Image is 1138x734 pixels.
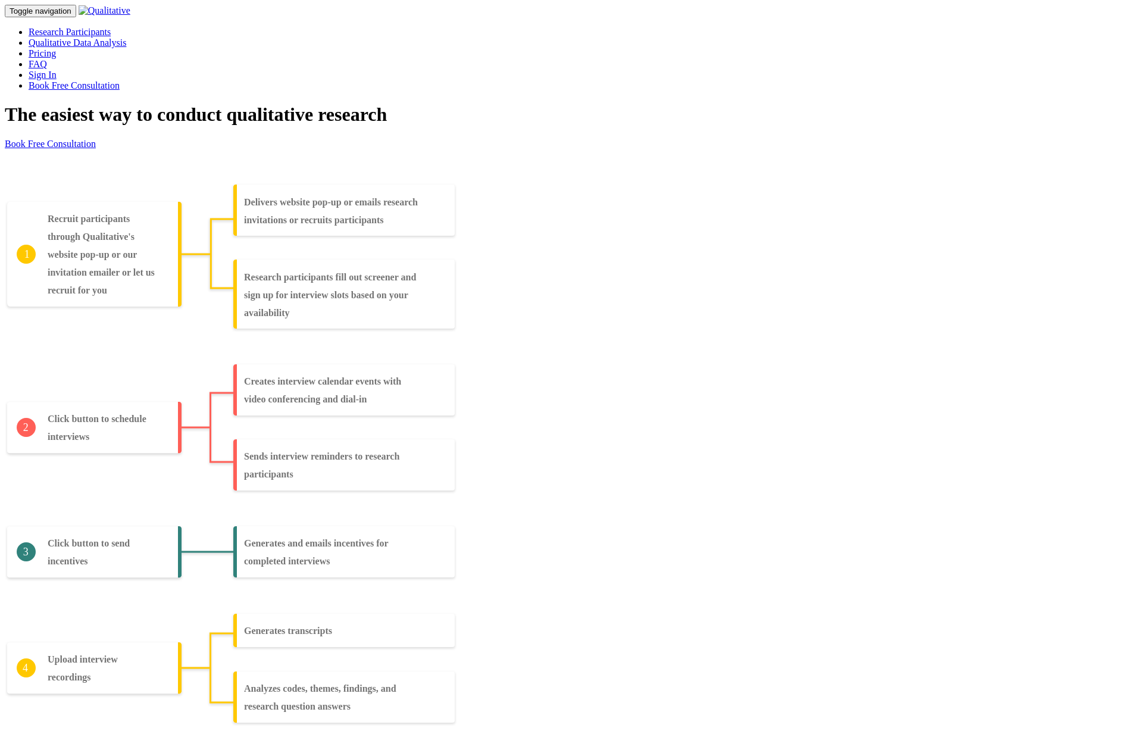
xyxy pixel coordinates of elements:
[5,104,1133,126] h1: The easiest way to conduct qualitative research
[5,5,76,17] button: Toggle navigation
[244,272,416,283] tspan: Research participants fill out screener and
[29,27,111,37] a: Research Participants
[244,538,389,548] tspan: Generates and emails incentives for
[244,308,289,318] tspan: availability
[244,469,293,480] tspan: participants
[244,451,399,461] tspan: Sends interview reminders to research
[23,421,29,433] tspan: 2
[29,38,126,48] a: Qualitative Data Analysis
[244,215,384,226] tspan: invitations or recruits participants
[24,248,30,260] tspan: 1
[10,7,71,15] span: Toggle navigation
[5,139,96,149] a: Book Free Consultation
[48,556,88,566] tspan: incentives
[48,432,89,442] tspan: interviews
[244,290,408,301] tspan: sign up for interview slots based on your
[48,654,118,665] tspan: Upload interview
[48,232,135,242] tspan: through Qualitative's
[29,48,56,58] a: Pricing
[244,556,330,567] tspan: completed interviews
[244,701,351,712] tspan: research question answers
[244,376,401,386] tspan: Creates interview calendar events with
[244,394,367,405] tspan: video conferencing and dial-in
[79,5,130,16] img: Qualitative
[29,80,120,90] a: Book Free Consultation
[244,626,332,636] tspan: Generates transcripts
[48,249,137,260] tspan: website pop-up or our
[23,546,29,558] tspan: 3
[48,414,146,424] tspan: Click button to schedule
[48,672,91,683] tspan: recordings
[81,151,104,166] tspan: You
[23,662,28,674] tspan: 4
[244,197,418,208] tspan: Delivers website pop-up or emails research
[48,538,130,548] tspan: Click button to send
[48,214,130,224] tspan: Recruit participants
[48,285,107,296] tspan: recruit for you
[305,151,369,166] tspan: Qualitative
[48,267,155,277] tspan: invitation emailer or let us
[29,70,57,80] a: Sign In
[29,59,47,69] a: FAQ
[244,683,396,694] tspan: Analyzes codes, themes, findings, and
